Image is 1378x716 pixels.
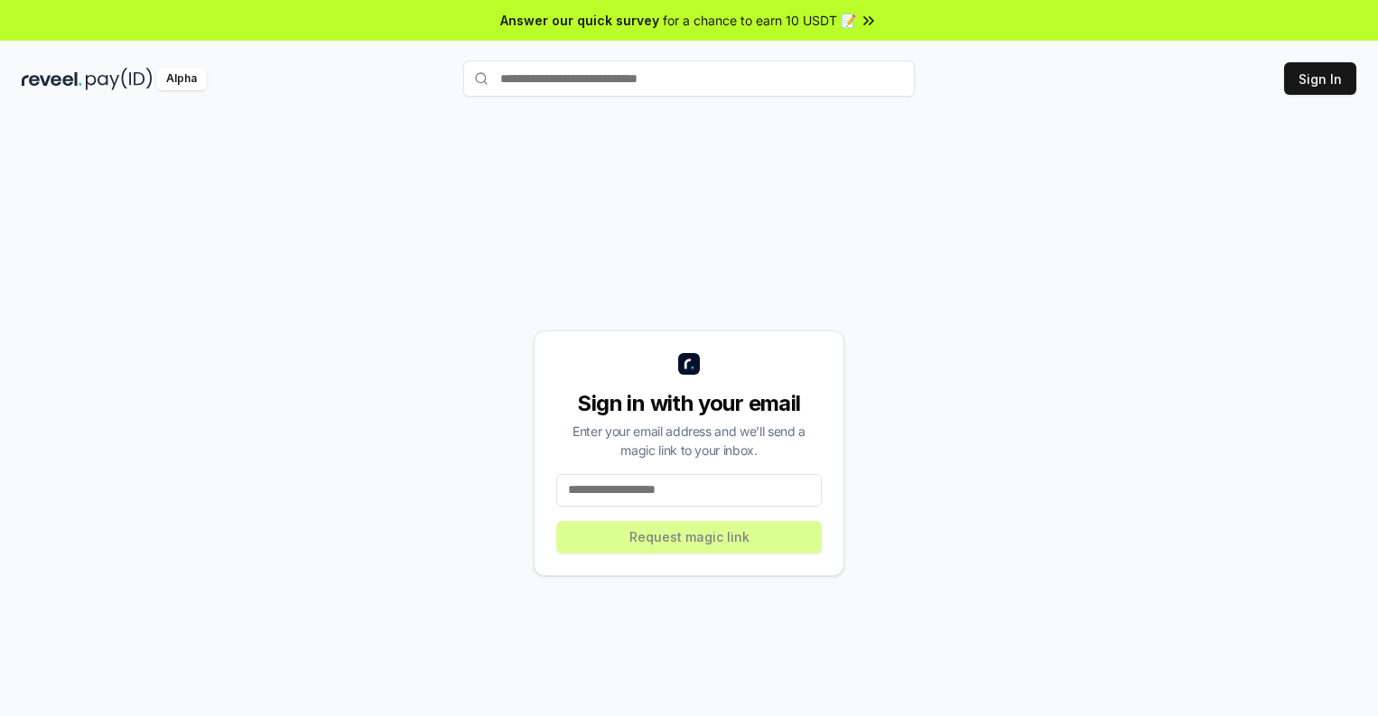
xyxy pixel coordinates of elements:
[556,389,822,418] div: Sign in with your email
[86,68,153,90] img: pay_id
[156,68,207,90] div: Alpha
[22,68,82,90] img: reveel_dark
[663,11,856,30] span: for a chance to earn 10 USDT 📝
[1284,62,1356,95] button: Sign In
[678,353,700,375] img: logo_small
[500,11,659,30] span: Answer our quick survey
[556,422,822,460] div: Enter your email address and we’ll send a magic link to your inbox.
